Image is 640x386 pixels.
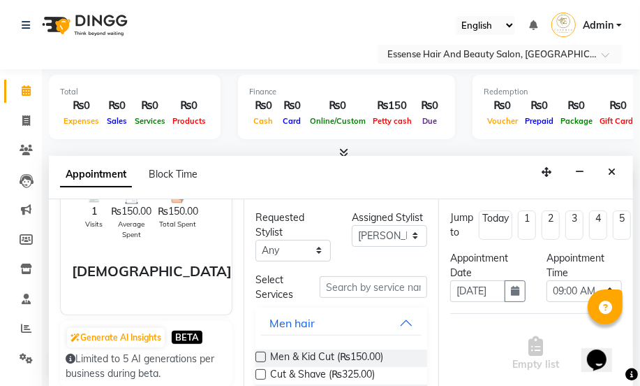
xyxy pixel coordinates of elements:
[546,251,622,280] div: Appointment Time
[589,210,607,240] li: 4
[131,116,169,126] span: Services
[149,168,198,180] span: Block Time
[60,116,103,126] span: Expenses
[450,251,526,280] div: Appointment Date
[557,98,596,114] div: ₨0
[269,315,315,331] div: Men hair
[306,116,369,126] span: Online/Custom
[60,86,209,98] div: Total
[245,273,309,302] div: Select Services
[103,116,131,126] span: Sales
[131,98,169,114] div: ₨0
[551,13,576,37] img: Admin
[581,330,626,372] iframe: chat widget
[60,162,132,187] span: Appointment
[255,210,331,240] div: Requested Stylist
[583,18,613,33] span: Admin
[36,6,131,45] img: logo
[369,116,415,126] span: Petty cash
[521,116,557,126] span: Prepaid
[613,210,631,240] li: 5
[521,98,557,114] div: ₨0
[66,352,227,381] div: Limited to 5 AI generations per business during beta.
[251,116,277,126] span: Cash
[249,98,278,114] div: ₨0
[278,98,306,114] div: ₨0
[270,350,383,367] span: Men & Kid Cut (₨150.00)
[419,116,440,126] span: Due
[542,210,560,240] li: 2
[450,210,473,240] div: Jump to
[565,210,583,240] li: 3
[484,98,521,114] div: ₨0
[91,204,97,219] span: 1
[518,210,536,240] li: 1
[512,336,559,372] span: Empty list
[72,261,232,282] div: [DEMOGRAPHIC_DATA]
[280,116,305,126] span: Card
[60,98,103,114] div: ₨0
[352,210,427,225] div: Assigned Stylist
[169,98,209,114] div: ₨0
[172,331,202,344] span: BETA
[103,98,131,114] div: ₨0
[159,219,196,229] span: Total Spent
[450,280,505,302] input: yyyy-mm-dd
[270,367,375,385] span: Cut & Shave (₨325.00)
[108,219,154,240] span: Average Spent
[320,276,427,298] input: Search by service name
[85,219,103,229] span: Visits
[261,310,422,336] button: Men hair
[67,328,165,348] button: Generate AI Insights
[482,211,509,226] div: Today
[369,98,415,114] div: ₨150
[557,116,596,126] span: Package
[249,86,444,98] div: Finance
[306,98,369,114] div: ₨0
[602,162,622,183] button: Close
[415,98,444,114] div: ₨0
[111,204,151,219] span: ₨150.00
[484,116,521,126] span: Voucher
[169,116,209,126] span: Products
[158,204,198,219] span: ₨150.00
